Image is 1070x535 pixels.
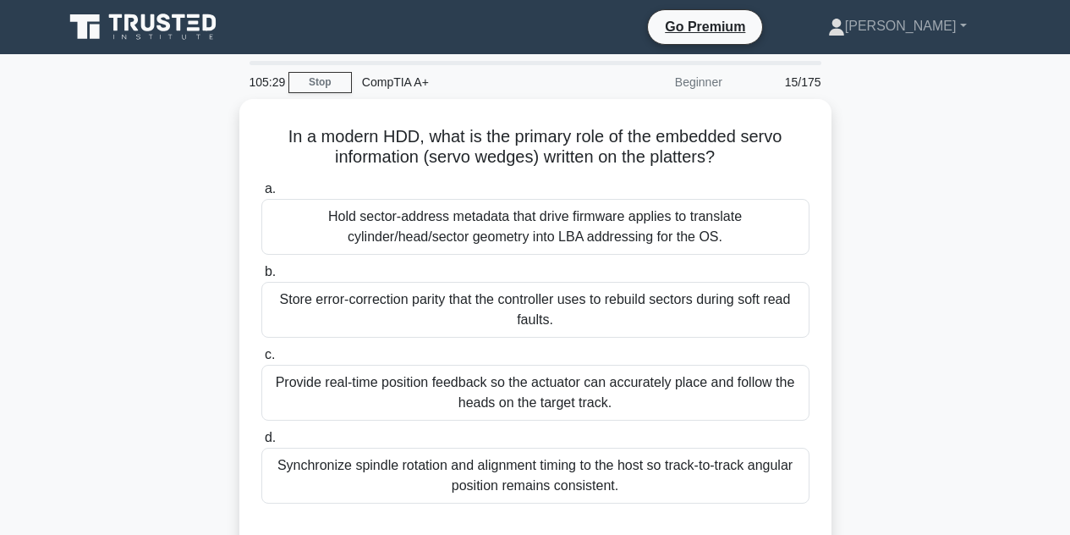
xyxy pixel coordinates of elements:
[265,430,276,444] span: d.
[260,126,811,168] h5: In a modern HDD, what is the primary role of the embedded servo information (servo wedges) writte...
[265,181,276,196] span: a.
[261,199,809,255] div: Hold sector-address metadata that drive firmware applies to translate cylinder/head/sector geomet...
[265,347,275,361] span: c.
[265,264,276,279] span: b.
[239,65,288,99] div: 105:29
[352,65,584,99] div: CompTIA A+
[288,72,352,93] a: Stop
[261,282,809,338] div: Store error-correction parity that the controller uses to rebuild sectors during soft read faults.
[584,65,733,99] div: Beginner
[261,365,809,421] div: Provide real-time position feedback so the actuator can accurately place and follow the heads on ...
[733,65,831,99] div: 15/175
[787,9,1007,43] a: [PERSON_NAME]
[261,448,809,504] div: Synchronize spindle rotation and alignment timing to the host so track-to-track angular position ...
[655,16,755,37] a: Go Premium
